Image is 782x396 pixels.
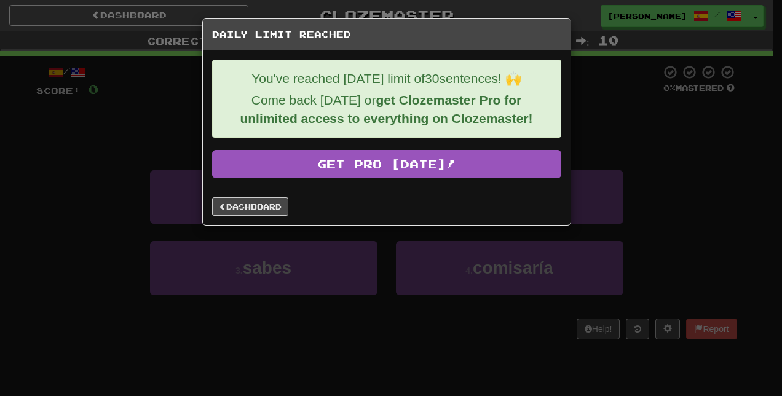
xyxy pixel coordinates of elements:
h5: Daily Limit Reached [212,28,561,41]
strong: get Clozemaster Pro for unlimited access to everything on Clozemaster! [240,93,532,125]
a: Dashboard [212,197,288,216]
p: You've reached [DATE] limit of 30 sentences! 🙌 [222,69,551,88]
p: Come back [DATE] or [222,91,551,128]
a: Get Pro [DATE]! [212,150,561,178]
